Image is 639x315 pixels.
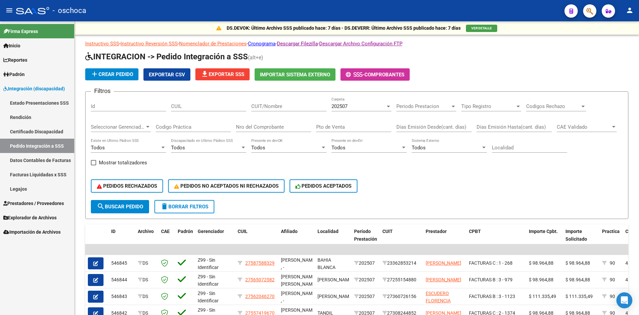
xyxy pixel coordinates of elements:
span: Archivo [138,229,154,234]
datatable-header-cell: Período Prestación [351,224,380,254]
datatable-header-cell: Importe Cpbt. [526,224,563,254]
span: Todos [412,145,426,151]
span: Z99 - Sin Identificar [198,291,219,304]
span: CUIT [382,229,393,234]
span: CUIL [238,229,248,234]
div: DS [138,259,156,267]
div: FACTURAS B : 3 - 979 [469,276,524,284]
span: Exportar SSS [201,71,244,77]
p: DS.DEVOK: Último Archivo SSS publicado hace: 7 días - DS.DEVERR: Último Archivo SSS publicado hac... [227,24,461,32]
mat-icon: delete [160,202,168,210]
span: 4 [625,260,628,266]
span: Localidad [318,229,338,234]
span: VER DETALLE [471,26,492,30]
div: 202507 [354,259,377,267]
div: Open Intercom Messenger [616,292,632,308]
a: Cronograma [248,41,276,47]
span: 202507 [331,103,347,109]
button: Exportar CSV [143,68,190,81]
span: Seleccionar Gerenciador [91,124,145,130]
div: 546843 [111,293,132,300]
span: Prestadores / Proveedores [3,200,64,207]
div: 546844 [111,276,132,284]
a: Descargar Filezilla [277,41,318,47]
p: - - - - - [85,40,628,47]
span: $ 111.335,49 [565,294,593,299]
span: Reportes [3,56,27,64]
datatable-header-cell: Gerenciador [195,224,235,254]
span: Periodo Prestacion [396,103,450,109]
button: VER DETALLE [466,25,497,32]
span: Mostrar totalizadores [99,159,147,167]
span: INTEGRACION -> Pedido Integración a SSS [85,52,248,61]
span: PEDIDOS ACEPTADOS [296,183,352,189]
button: Buscar Pedido [91,200,149,213]
a: Descargar Archivo Configuración FTP [319,41,402,47]
span: Borrar Filtros [160,204,208,210]
button: PEDIDOS ACEPTADOS [290,179,358,193]
span: CAE [161,229,170,234]
div: 27360726156 [382,293,420,300]
h3: Filtros [91,86,114,96]
button: Borrar Filtros [154,200,214,213]
div: 202507 [354,276,377,284]
span: $ 111.335,49 [529,294,556,299]
span: $ 98.964,88 [565,260,590,266]
span: $ 98.964,88 [565,277,590,282]
span: 90 [610,260,615,266]
span: - [346,72,364,78]
datatable-header-cell: CPBT [466,224,526,254]
datatable-header-cell: Importe Solicitado [563,224,599,254]
span: Todos [91,145,105,151]
span: Todos [171,145,185,151]
span: $ 98.964,88 [529,277,553,282]
a: Instructivo Reversión SSS [120,41,178,47]
button: -Comprobantes [340,68,410,81]
span: Importe Solicitado [565,229,587,242]
datatable-header-cell: Localidad [315,224,351,254]
div: DS [138,276,156,284]
span: - oschoca [53,3,86,18]
span: Practica [602,229,620,234]
span: Crear Pedido [91,71,133,77]
span: Padrón [3,71,25,78]
span: Gerenciador [198,229,224,234]
span: Buscar Pedido [97,204,143,210]
span: Importe Cpbt. [529,229,558,234]
span: Todos [331,145,345,151]
a: Nomenclador de Prestaciones [179,41,247,47]
div: 23362853214 [382,259,420,267]
datatable-header-cell: Afiliado [278,224,315,254]
button: Exportar SSS [195,68,250,80]
span: ESCUDERO FLORENCIA [426,291,451,304]
span: 27562046270 [245,294,275,299]
span: [PERSON_NAME] [426,277,461,282]
span: [PERSON_NAME] , - [281,291,317,304]
div: FACTURAS C : 1 - 268 [469,259,524,267]
div: DS [138,293,156,300]
button: Crear Pedido [85,68,138,80]
datatable-header-cell: CAE [158,224,175,254]
span: Explorador de Archivos [3,214,57,221]
mat-icon: search [97,202,105,210]
span: Período Prestación [354,229,377,242]
span: $ 98.964,88 [529,260,553,266]
span: Afiliado [281,229,298,234]
span: Exportar CSV [149,72,185,78]
span: Padrón [178,229,193,234]
span: Comprobantes [364,72,404,78]
div: FACTURAS B : 3 - 1123 [469,293,524,300]
mat-icon: person [626,6,634,14]
button: PEDIDOS RECHAZADOS [91,179,163,193]
span: [PERSON_NAME] [318,277,353,282]
div: 202507 [354,293,377,300]
span: CAE Validado [557,124,611,130]
span: (alt+e) [248,54,263,61]
span: [PERSON_NAME] [426,260,461,266]
span: Importación de Archivos [3,228,61,236]
span: PEDIDOS NO ACEPTADOS NI RECHAZADOS [174,183,279,189]
span: Z99 - Sin Identificar [198,274,219,287]
mat-icon: menu [5,6,13,14]
datatable-header-cell: Prestador [423,224,466,254]
span: Todos [251,145,265,151]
